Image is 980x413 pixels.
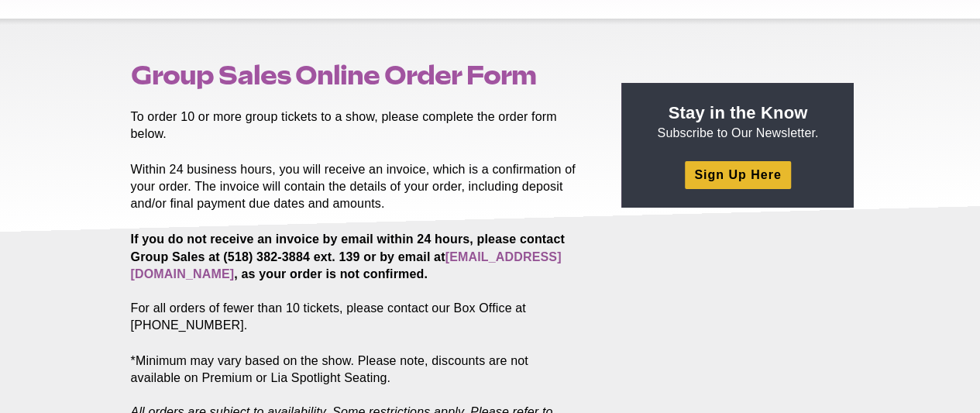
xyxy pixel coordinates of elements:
[640,102,835,142] p: Subscribe to Our Newsletter.
[131,108,586,143] p: To order 10 or more group tickets to a show, please complete the order form below.
[131,250,562,280] a: [EMAIL_ADDRESS][DOMAIN_NAME]
[669,103,808,122] strong: Stay in the Know
[685,161,790,188] a: Sign Up Here
[131,232,565,280] strong: If you do not receive an invoice by email within 24 hours, please contact Group Sales at (518) 38...
[131,161,586,212] p: Within 24 business hours, you will receive an invoice, which is a confirmation of your order. The...
[131,60,586,90] h1: Group Sales Online Order Form
[131,231,586,333] p: For all orders of fewer than 10 tickets, please contact our Box Office at [PHONE_NUMBER].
